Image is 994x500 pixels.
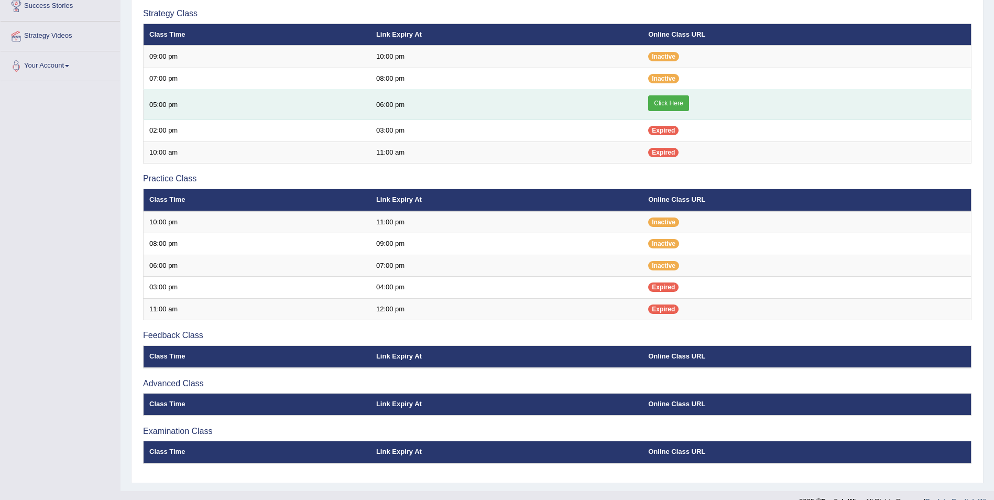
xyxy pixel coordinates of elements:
[144,189,370,211] th: Class Time
[370,298,642,320] td: 12:00 pm
[370,90,642,120] td: 06:00 pm
[143,379,971,388] h3: Advanced Class
[648,305,679,314] span: Expired
[144,394,370,416] th: Class Time
[144,46,370,68] td: 09:00 pm
[144,346,370,368] th: Class Time
[648,52,679,61] span: Inactive
[370,441,642,463] th: Link Expiry At
[370,189,642,211] th: Link Expiry At
[144,255,370,277] td: 06:00 pm
[642,441,971,463] th: Online Class URL
[370,277,642,299] td: 04:00 pm
[1,21,120,48] a: Strategy Videos
[144,142,370,164] td: 10:00 am
[370,142,642,164] td: 11:00 am
[144,441,370,463] th: Class Time
[648,282,679,292] span: Expired
[370,68,642,90] td: 08:00 pm
[648,261,679,270] span: Inactive
[648,218,679,227] span: Inactive
[642,346,971,368] th: Online Class URL
[144,233,370,255] td: 08:00 pm
[370,46,642,68] td: 10:00 pm
[144,277,370,299] td: 03:00 pm
[144,298,370,320] td: 11:00 am
[648,148,679,157] span: Expired
[648,126,679,135] span: Expired
[370,394,642,416] th: Link Expiry At
[370,255,642,277] td: 07:00 pm
[1,51,120,78] a: Your Account
[144,120,370,142] td: 02:00 pm
[642,189,971,211] th: Online Class URL
[648,74,679,83] span: Inactive
[642,24,971,46] th: Online Class URL
[143,331,971,340] h3: Feedback Class
[648,239,679,248] span: Inactive
[370,346,642,368] th: Link Expiry At
[370,233,642,255] td: 09:00 pm
[370,120,642,142] td: 03:00 pm
[143,9,971,18] h3: Strategy Class
[642,394,971,416] th: Online Class URL
[144,68,370,90] td: 07:00 pm
[144,24,370,46] th: Class Time
[143,427,971,436] h3: Examination Class
[370,24,642,46] th: Link Expiry At
[143,174,971,183] h3: Practice Class
[144,90,370,120] td: 05:00 pm
[144,211,370,233] td: 10:00 pm
[648,95,689,111] a: Click Here
[370,211,642,233] td: 11:00 pm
